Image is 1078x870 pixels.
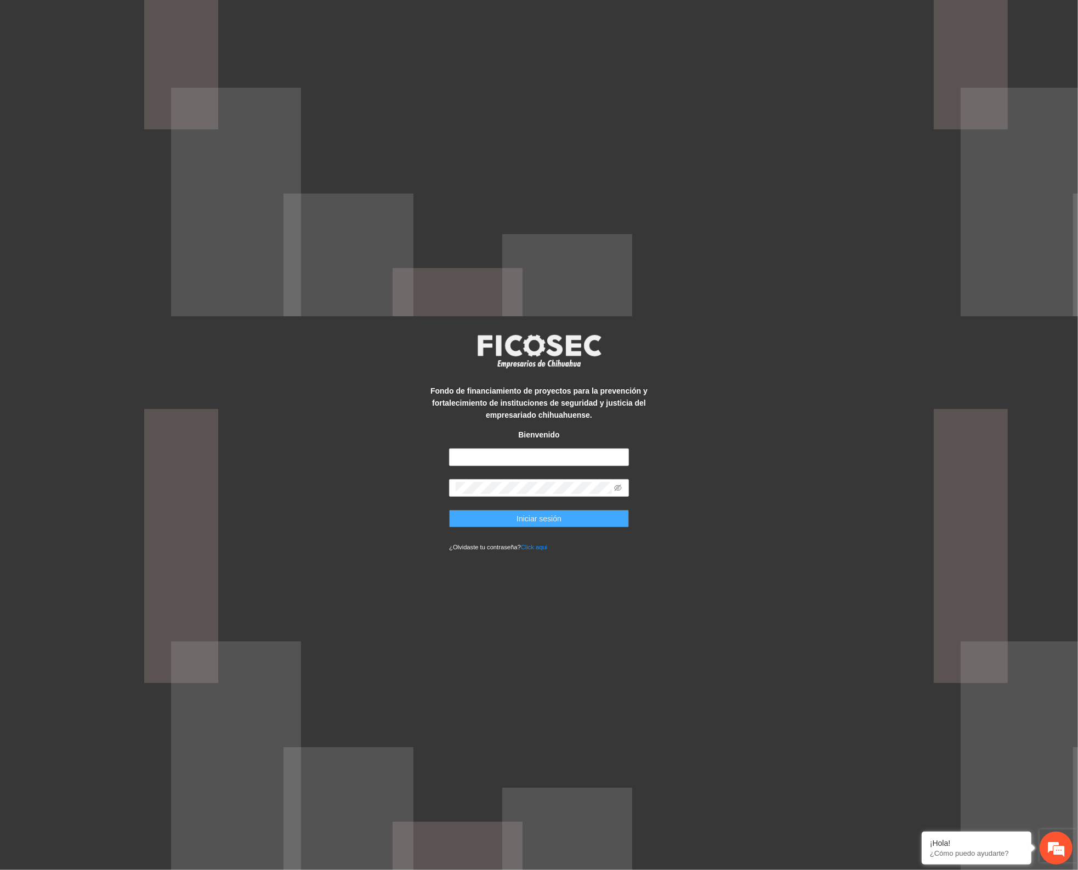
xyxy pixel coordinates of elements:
[449,510,629,527] button: Iniciar sesión
[517,513,561,525] span: Iniciar sesión
[614,484,622,492] span: eye-invisible
[930,839,1023,848] div: ¡Hola!
[5,299,209,338] textarea: Escriba su mensaje y pulse “Intro”
[518,430,559,439] strong: Bienvenido
[64,146,151,257] span: Estamos en línea.
[180,5,206,32] div: Minimizar ventana de chat en vivo
[470,331,608,372] img: logo
[449,544,547,550] small: ¿Olvidaste tu contraseña?
[57,56,184,70] div: Chatee con nosotros ahora
[930,849,1023,857] p: ¿Cómo puedo ayudarte?
[430,386,648,419] strong: Fondo de financiamiento de proyectos para la prevención y fortalecimiento de instituciones de seg...
[521,544,548,550] a: Click aqui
